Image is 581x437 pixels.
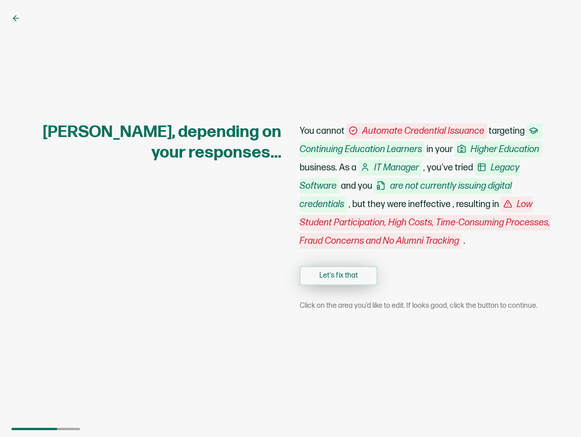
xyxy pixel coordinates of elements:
[300,197,550,249] span: Low Student Participation, High Costs, Time-Consuming Processes, Fraud Concerns and No Alumni Tra...
[300,266,377,285] button: Let's fix that
[358,160,421,175] span: IT Manager
[452,199,499,210] span: , resulting in
[349,199,451,210] span: , but they were ineffective
[300,126,344,137] span: You cannot
[455,142,542,157] span: Higher Education
[300,162,356,173] span: business. As a
[423,162,473,173] span: , you've tried
[25,122,281,163] h1: [PERSON_NAME], depending on your responses...
[346,123,487,139] span: Automate Credential Issuance
[300,178,512,212] span: are not currently issuing digital credentials
[535,393,581,437] iframe: Chat Widget
[300,301,538,311] span: Click on the area you’d like to edit. If looks good, click the button to continue.
[463,235,465,246] span: .
[341,180,372,191] span: and you
[426,144,453,155] span: in your
[489,126,525,137] span: targeting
